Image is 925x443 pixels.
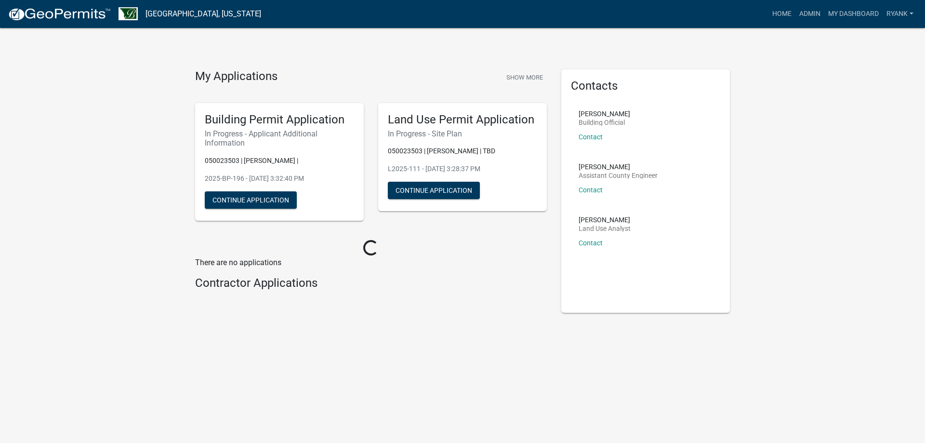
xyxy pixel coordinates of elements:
p: Land Use Analyst [579,225,631,232]
h6: In Progress - Applicant Additional Information [205,129,354,148]
button: Show More [502,69,547,85]
h5: Building Permit Application [205,113,354,127]
p: [PERSON_NAME] [579,163,658,170]
p: Assistant County Engineer [579,172,658,179]
p: Building Official [579,119,630,126]
p: There are no applications [195,257,547,268]
p: 2025-BP-196 - [DATE] 3:32:40 PM [205,174,354,184]
a: Home [768,5,795,23]
wm-workflow-list-section: Contractor Applications [195,276,547,294]
a: RyanK [883,5,917,23]
h5: Land Use Permit Application [388,113,537,127]
p: 050023503 | [PERSON_NAME] | [205,156,354,166]
img: Benton County, Minnesota [119,7,138,20]
h4: My Applications [195,69,277,84]
p: [PERSON_NAME] [579,110,630,117]
p: [PERSON_NAME] [579,216,631,223]
a: [GEOGRAPHIC_DATA], [US_STATE] [145,6,261,22]
a: Contact [579,239,603,247]
button: Continue Application [205,191,297,209]
a: My Dashboard [824,5,883,23]
h5: Contacts [571,79,720,93]
h6: In Progress - Site Plan [388,129,537,138]
h4: Contractor Applications [195,276,547,290]
a: Contact [579,133,603,141]
p: 050023503 | [PERSON_NAME] | TBD [388,146,537,156]
p: L2025-111 - [DATE] 3:28:37 PM [388,164,537,174]
a: Contact [579,186,603,194]
button: Continue Application [388,182,480,199]
a: Admin [795,5,824,23]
